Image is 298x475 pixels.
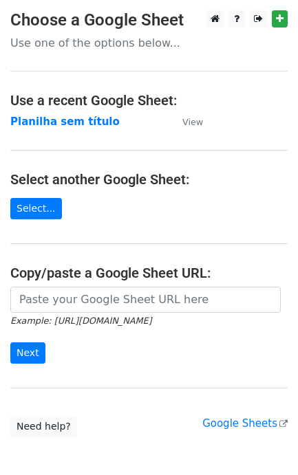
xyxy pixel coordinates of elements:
[10,171,288,188] h4: Select another Google Sheet:
[10,36,288,50] p: Use one of the options below...
[10,416,77,437] a: Need help?
[10,287,281,313] input: Paste your Google Sheet URL here
[229,409,298,475] div: Widget de chat
[10,342,45,364] input: Next
[10,10,288,30] h3: Choose a Google Sheet
[182,117,203,127] small: View
[10,265,288,281] h4: Copy/paste a Google Sheet URL:
[169,115,203,128] a: View
[10,115,120,128] a: Planilha sem título
[10,92,288,109] h4: Use a recent Google Sheet:
[10,316,151,326] small: Example: [URL][DOMAIN_NAME]
[229,409,298,475] iframe: Chat Widget
[10,198,62,219] a: Select...
[202,417,288,430] a: Google Sheets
